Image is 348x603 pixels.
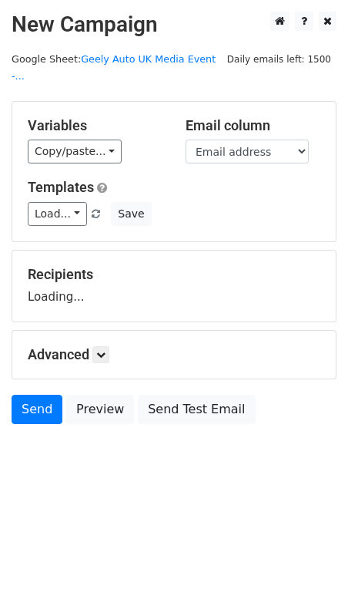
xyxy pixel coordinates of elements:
[12,53,216,83] a: Geely Auto UK Media Event -...
[222,51,336,68] span: Daily emails left: 1500
[28,346,320,363] h5: Advanced
[12,53,216,83] small: Google Sheet:
[28,140,122,163] a: Copy/paste...
[111,202,151,226] button: Save
[28,179,94,195] a: Templates
[12,395,62,424] a: Send
[66,395,134,424] a: Preview
[28,266,320,306] div: Loading...
[138,395,255,424] a: Send Test Email
[28,202,87,226] a: Load...
[186,117,320,134] h5: Email column
[12,12,336,38] h2: New Campaign
[222,53,336,65] a: Daily emails left: 1500
[28,266,320,283] h5: Recipients
[28,117,162,134] h5: Variables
